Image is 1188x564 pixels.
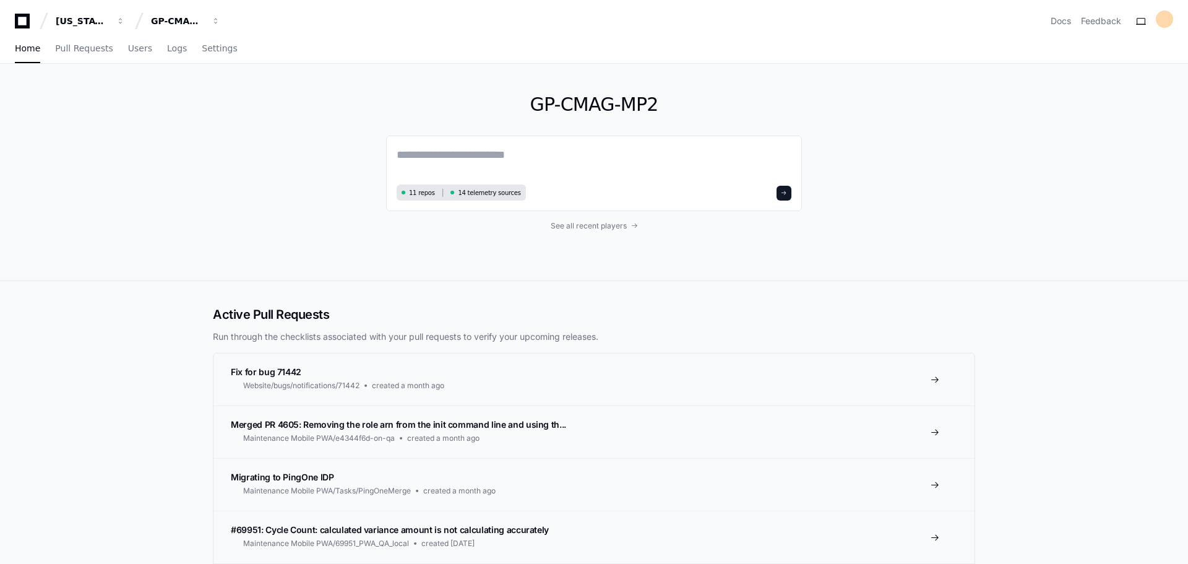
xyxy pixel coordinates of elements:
a: Logs [167,35,187,63]
a: Pull Requests [55,35,113,63]
span: See all recent players [551,221,627,231]
a: Fix for bug 71442Website/bugs/notifications/71442created a month ago [213,354,975,406]
span: Logs [167,45,187,52]
a: Docs [1051,15,1071,27]
a: Users [128,35,152,63]
a: Migrating to PingOne IDPMaintenance Mobile PWA/Tasks/PingOneMergecreated a month ago [213,458,975,511]
span: #69951: Cycle Count: calculated variance amount is not calculating accurately [231,524,549,535]
span: Migrating to PingOne IDP [231,472,334,482]
span: 14 telemetry sources [458,188,520,197]
span: created a month ago [423,486,496,496]
div: [US_STATE] Pacific [56,15,109,27]
span: Fix for bug 71442 [231,367,301,377]
a: Settings [202,35,237,63]
a: Home [15,35,40,63]
h1: GP-CMAG-MP2 [386,93,802,116]
span: Merged PR 4605: Removing the role arn from the init command line and using th... [231,419,566,430]
a: #69951: Cycle Count: calculated variance amount is not calculating accuratelyMaintenance Mobile P... [213,511,975,563]
a: Merged PR 4605: Removing the role arn from the init command line and using th...Maintenance Mobil... [213,406,975,458]
span: Pull Requests [55,45,113,52]
span: Maintenance Mobile PWA/69951_PWA_QA_local [243,539,409,549]
a: See all recent players [386,221,802,231]
h2: Active Pull Requests [213,306,975,323]
div: GP-CMAG-MP2 [151,15,204,27]
span: 11 repos [409,188,435,197]
span: Settings [202,45,237,52]
button: GP-CMAG-MP2 [146,10,225,32]
span: created a month ago [407,433,480,443]
button: [US_STATE] Pacific [51,10,130,32]
span: created a month ago [372,381,444,391]
span: Home [15,45,40,52]
span: Maintenance Mobile PWA/e4344f6d-on-qa [243,433,395,443]
p: Run through the checklists associated with your pull requests to verify your upcoming releases. [213,331,975,343]
span: Users [128,45,152,52]
span: created [DATE] [421,539,475,549]
button: Feedback [1081,15,1121,27]
span: Website/bugs/notifications/71442 [243,381,359,391]
span: Maintenance Mobile PWA/Tasks/PingOneMerge [243,486,411,496]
